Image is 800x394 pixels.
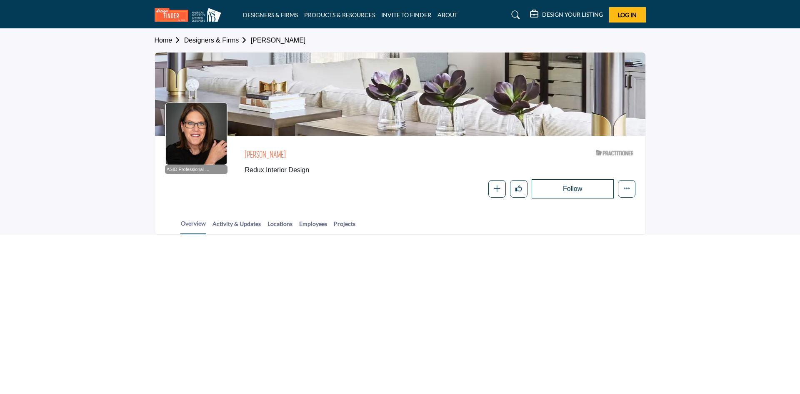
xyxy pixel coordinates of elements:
[542,11,603,18] h5: DESIGN YOUR LISTING
[437,11,457,18] a: ABOUT
[618,11,637,18] span: Log In
[251,37,306,44] a: [PERSON_NAME]
[618,180,635,198] button: More details
[155,37,184,44] a: Home
[167,166,212,173] span: ASID Professional Practitioner
[381,11,431,18] a: INVITE TO FINDER
[530,10,603,20] div: DESIGN YOUR LISTING
[532,179,614,198] button: Follow
[180,219,206,234] a: Overview
[155,8,225,22] img: site Logo
[333,219,356,234] a: Projects
[304,11,375,18] a: PRODUCTS & RESOURCES
[245,150,474,161] h2: [PERSON_NAME]
[299,219,327,234] a: Employees
[609,7,646,23] button: Log In
[212,219,261,234] a: Activity & Updates
[267,219,293,234] a: Locations
[245,165,511,175] span: Redux Interior Design
[510,180,527,198] button: Like
[184,37,251,44] a: Designers & Firms
[503,8,525,22] a: Search
[596,148,633,158] img: ASID Qualified Practitioners
[243,11,298,18] a: DESIGNERS & FIRMS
